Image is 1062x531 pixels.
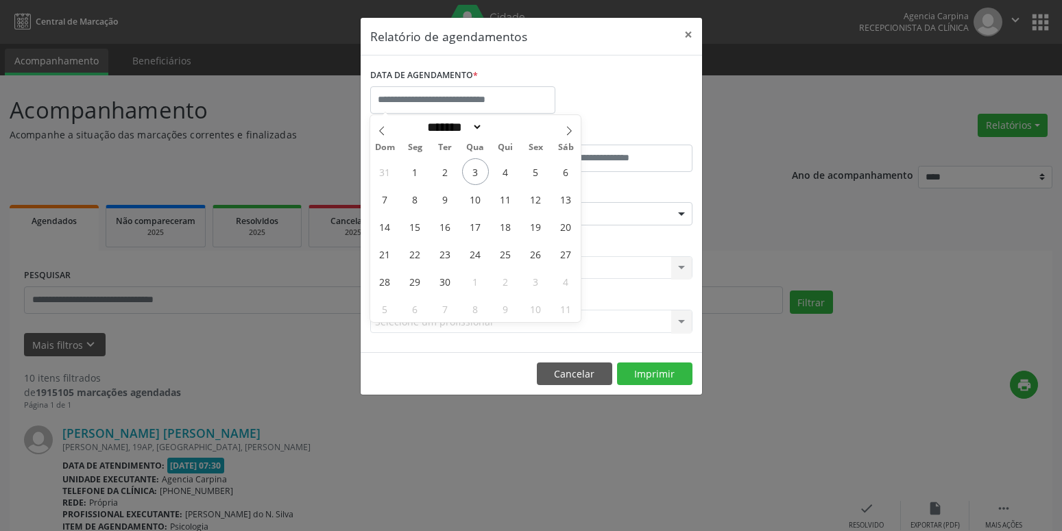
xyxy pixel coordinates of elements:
[370,65,478,86] label: DATA DE AGENDAMENTO
[492,240,519,267] span: Setembro 25, 2025
[432,295,459,322] span: Outubro 7, 2025
[402,240,429,267] span: Setembro 22, 2025
[551,143,581,152] span: Sáb
[432,186,459,212] span: Setembro 9, 2025
[522,186,549,212] span: Setembro 12, 2025
[462,213,489,240] span: Setembro 17, 2025
[522,158,549,185] span: Setembro 5, 2025
[372,186,398,212] span: Setembro 7, 2025
[423,120,483,134] select: Month
[617,362,692,386] button: Imprimir
[553,213,579,240] span: Setembro 20, 2025
[372,158,398,185] span: Agosto 31, 2025
[402,295,429,322] span: Outubro 6, 2025
[460,143,490,152] span: Qua
[462,158,489,185] span: Setembro 3, 2025
[402,158,429,185] span: Setembro 1, 2025
[492,295,519,322] span: Outubro 9, 2025
[553,186,579,212] span: Setembro 13, 2025
[492,186,519,212] span: Setembro 11, 2025
[483,120,528,134] input: Year
[432,268,459,295] span: Setembro 30, 2025
[522,295,549,322] span: Outubro 10, 2025
[492,158,519,185] span: Setembro 4, 2025
[430,143,460,152] span: Ter
[370,27,527,45] h5: Relatório de agendamentos
[372,295,398,322] span: Outubro 5, 2025
[675,18,702,51] button: Close
[432,158,459,185] span: Setembro 2, 2025
[462,295,489,322] span: Outubro 8, 2025
[432,213,459,240] span: Setembro 16, 2025
[402,268,429,295] span: Setembro 29, 2025
[535,123,692,145] label: ATÉ
[520,143,551,152] span: Sex
[522,268,549,295] span: Outubro 3, 2025
[492,268,519,295] span: Outubro 2, 2025
[553,268,579,295] span: Outubro 4, 2025
[462,240,489,267] span: Setembro 24, 2025
[462,268,489,295] span: Outubro 1, 2025
[400,143,430,152] span: Seg
[553,295,579,322] span: Outubro 11, 2025
[432,240,459,267] span: Setembro 23, 2025
[522,213,549,240] span: Setembro 19, 2025
[522,240,549,267] span: Setembro 26, 2025
[490,143,520,152] span: Qui
[492,213,519,240] span: Setembro 18, 2025
[462,186,489,212] span: Setembro 10, 2025
[372,213,398,240] span: Setembro 14, 2025
[372,240,398,267] span: Setembro 21, 2025
[402,186,429,212] span: Setembro 8, 2025
[372,268,398,295] span: Setembro 28, 2025
[537,362,612,386] button: Cancelar
[370,143,400,152] span: Dom
[402,213,429,240] span: Setembro 15, 2025
[553,240,579,267] span: Setembro 27, 2025
[553,158,579,185] span: Setembro 6, 2025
